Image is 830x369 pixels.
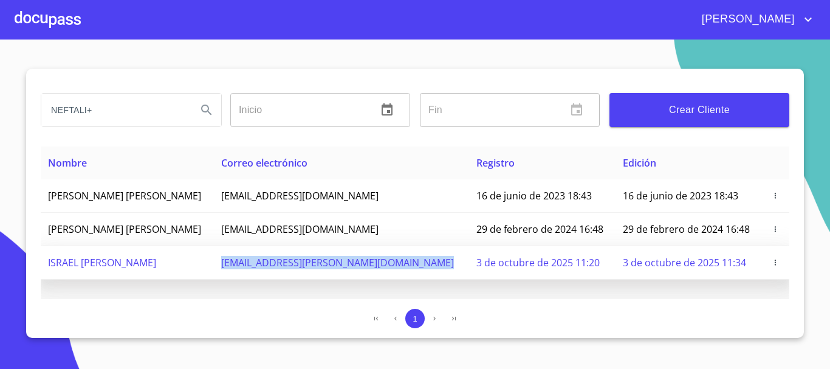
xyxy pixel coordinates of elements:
button: 1 [405,309,425,328]
span: 3 de octubre de 2025 11:20 [476,256,600,269]
span: 1 [413,314,417,323]
span: [EMAIL_ADDRESS][DOMAIN_NAME] [221,222,379,236]
span: Nombre [48,156,87,170]
span: 16 de junio de 2023 18:43 [476,189,592,202]
button: Search [192,95,221,125]
span: 29 de febrero de 2024 16:48 [476,222,603,236]
button: Crear Cliente [609,93,789,127]
span: [EMAIL_ADDRESS][DOMAIN_NAME] [221,189,379,202]
span: 29 de febrero de 2024 16:48 [623,222,750,236]
span: 3 de octubre de 2025 11:34 [623,256,746,269]
span: [PERSON_NAME] [PERSON_NAME] [48,189,201,202]
span: ISRAEL [PERSON_NAME] [48,256,156,269]
input: search [41,94,187,126]
span: Edición [623,156,656,170]
span: Crear Cliente [619,102,780,119]
button: account of current user [693,10,815,29]
span: Registro [476,156,515,170]
span: [PERSON_NAME] [PERSON_NAME] [48,222,201,236]
span: [EMAIL_ADDRESS][PERSON_NAME][DOMAIN_NAME] [221,256,454,269]
span: 16 de junio de 2023 18:43 [623,189,738,202]
span: [PERSON_NAME] [693,10,801,29]
span: Correo electrónico [221,156,307,170]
